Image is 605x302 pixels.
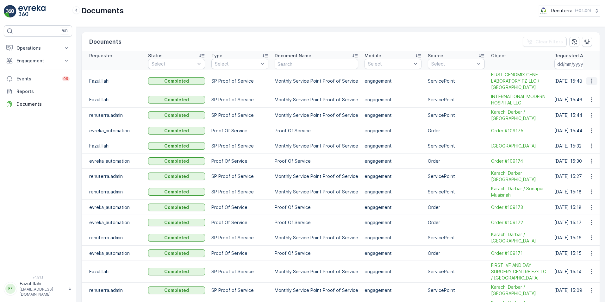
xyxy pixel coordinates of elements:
[148,157,205,165] button: Completed
[491,72,548,91] a: FIRST GENOMIX GENE LABORATORY FZ-LLC / Dubai Health Care City
[211,287,268,293] p: SP Proof of Service
[428,189,485,195] p: ServicePoint
[89,128,142,134] p: evreka_automation
[148,111,205,119] button: Completed
[89,173,142,179] p: renuterra.admin
[365,158,421,164] p: engagement
[428,173,485,179] p: ServicePoint
[164,287,189,293] p: Completed
[539,5,600,16] button: Renuterra(+04:00)
[148,53,163,59] p: Status
[491,262,548,281] span: FIRST IVF AND DAY SURGERY CENTRE FZ-LLC / [GEOGRAPHIC_DATA]
[539,7,549,14] img: Screenshot_2024-07-26_at_13.33.01.png
[365,143,421,149] p: engagement
[211,189,268,195] p: SP Proof of Service
[148,268,205,275] button: Completed
[164,204,189,211] p: Completed
[365,53,381,59] p: Module
[4,98,72,110] a: Documents
[491,93,548,106] a: INTERNATIONAL MODERN HOSPITAL LLC
[491,143,548,149] a: Al Zahra Hospital
[89,158,142,164] p: evreka_automation
[89,204,142,211] p: evreka_automation
[211,128,268,134] p: Proof Of Service
[16,76,58,82] p: Events
[211,268,268,275] p: SP Proof of Service
[275,235,358,241] p: Monthly Service Point Proof of Service
[491,284,548,297] a: Karachi Darbar / Oud Mehta
[428,204,485,211] p: Order
[211,97,268,103] p: SP Proof of Service
[164,250,189,256] p: Completed
[4,5,16,18] img: logo
[164,128,189,134] p: Completed
[428,143,485,149] p: ServicePoint
[211,158,268,164] p: Proof Of Service
[365,235,421,241] p: engagement
[491,219,548,226] a: Order #109172
[89,143,142,149] p: Fazul.Ilahi
[554,59,598,69] input: dd/mm/yyyy
[148,219,205,226] button: Completed
[365,173,421,179] p: engagement
[428,78,485,84] p: ServicePoint
[211,78,268,84] p: SP Proof of Service
[365,287,421,293] p: engagement
[89,189,142,195] p: renuterra.admin
[428,128,485,134] p: Order
[16,88,70,95] p: Reports
[275,268,358,275] p: Monthly Service Point Proof of Service
[491,72,548,91] span: FIRST GENOMIX GENE LABORATORY FZ-LLC / [GEOGRAPHIC_DATA]
[428,112,485,118] p: ServicePoint
[275,204,358,211] p: Proof Of Service
[575,8,591,13] p: ( +04:00 )
[428,158,485,164] p: Order
[4,275,72,279] span: v 1.51.1
[365,97,421,103] p: engagement
[164,219,189,226] p: Completed
[491,204,548,211] a: Order #109173
[164,112,189,118] p: Completed
[148,286,205,294] button: Completed
[365,78,421,84] p: engagement
[275,143,358,149] p: Monthly Service Point Proof of Service
[164,173,189,179] p: Completed
[275,59,358,69] input: Search
[428,235,485,241] p: ServicePoint
[491,186,548,198] a: Karachi Darbar / Sonapur Muaisnah
[211,143,268,149] p: SP Proof of Service
[431,61,475,67] p: Select
[61,28,68,34] p: ⌘B
[16,58,59,64] p: Engagement
[491,128,548,134] a: Order #109175
[4,42,72,54] button: Operations
[275,173,358,179] p: Monthly Service Point Proof of Service
[275,189,358,195] p: Monthly Service Point Proof of Service
[148,188,205,196] button: Completed
[89,268,142,275] p: Fazul.Ilahi
[365,128,421,134] p: engagement
[148,204,205,211] button: Completed
[275,78,358,84] p: Monthly Service Point Proof of Service
[211,204,268,211] p: Proof Of Service
[148,77,205,85] button: Completed
[20,280,65,287] p: Fazul.Ilahi
[275,128,358,134] p: Proof Of Service
[89,219,142,226] p: evreka_automation
[491,109,548,122] a: Karachi Darbar / Satwa
[89,53,112,59] p: Requester
[164,268,189,275] p: Completed
[428,268,485,275] p: ServicePoint
[275,250,358,256] p: Proof Of Service
[211,173,268,179] p: SP Proof of Service
[164,78,189,84] p: Completed
[4,280,72,297] button: FFFazul.Ilahi[EMAIL_ADDRESS][DOMAIN_NAME]
[491,250,548,256] a: Order #109171
[81,6,124,16] p: Documents
[365,250,421,256] p: engagement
